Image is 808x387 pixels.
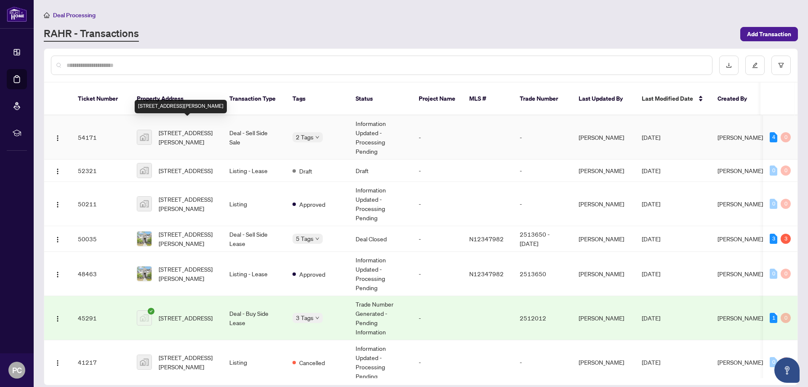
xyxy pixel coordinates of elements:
[54,315,61,322] img: Logo
[51,131,64,144] button: Logo
[781,132,791,142] div: 0
[137,197,151,211] img: thumbnail-img
[572,182,635,226] td: [PERSON_NAME]
[642,167,660,174] span: [DATE]
[71,226,130,252] td: 50035
[299,358,325,367] span: Cancelled
[223,115,286,160] td: Deal - Sell Side Sale
[223,296,286,340] td: Deal - Buy Side Lease
[752,62,758,68] span: edit
[159,195,216,213] span: [STREET_ADDRESS][PERSON_NAME]
[51,197,64,211] button: Logo
[159,353,216,371] span: [STREET_ADDRESS][PERSON_NAME]
[315,135,319,139] span: down
[718,133,763,141] span: [PERSON_NAME]
[572,296,635,340] td: [PERSON_NAME]
[718,167,763,174] span: [PERSON_NAME]
[223,182,286,226] td: Listing
[642,270,660,278] span: [DATE]
[572,115,635,160] td: [PERSON_NAME]
[349,226,412,252] td: Deal Closed
[130,83,223,115] th: Property Address
[513,340,572,384] td: -
[159,230,216,248] span: [STREET_ADDRESS][PERSON_NAME]
[718,200,763,208] span: [PERSON_NAME]
[642,94,693,103] span: Last Modified Date
[54,168,61,175] img: Logo
[770,357,777,367] div: 0
[54,271,61,278] img: Logo
[412,115,462,160] td: -
[718,235,763,243] span: [PERSON_NAME]
[642,235,660,243] span: [DATE]
[299,200,325,209] span: Approved
[745,56,765,75] button: edit
[349,182,412,226] td: Information Updated - Processing Pending
[44,27,139,42] a: RAHR - Transactions
[51,232,64,246] button: Logo
[159,313,213,323] span: [STREET_ADDRESS]
[51,267,64,280] button: Logo
[296,234,314,243] span: 5 Tags
[54,135,61,141] img: Logo
[513,296,572,340] td: 2512012
[51,164,64,177] button: Logo
[349,83,412,115] th: Status
[572,226,635,252] td: [PERSON_NAME]
[469,270,504,278] span: N12347982
[223,252,286,296] td: Listing - Lease
[53,11,96,19] span: Deal Processing
[137,130,151,144] img: thumbnail-img
[54,360,61,366] img: Logo
[71,182,130,226] td: 50211
[286,83,349,115] th: Tags
[642,314,660,322] span: [DATE]
[135,100,227,113] div: [STREET_ADDRESS][PERSON_NAME]
[315,237,319,241] span: down
[412,160,462,182] td: -
[781,357,791,367] div: 0
[12,364,22,376] span: PC
[572,252,635,296] td: [PERSON_NAME]
[159,166,213,175] span: [STREET_ADDRESS]
[642,133,660,141] span: [DATE]
[137,232,151,246] img: thumbnail-img
[770,132,777,142] div: 4
[137,163,151,178] img: thumbnail-img
[54,236,61,243] img: Logo
[572,83,635,115] th: Last Updated By
[137,267,151,281] img: thumbnail-img
[223,340,286,384] td: Listing
[71,83,130,115] th: Ticket Number
[770,165,777,176] div: 0
[349,160,412,182] td: Draft
[770,269,777,279] div: 0
[299,270,325,279] span: Approved
[572,340,635,384] td: [PERSON_NAME]
[349,115,412,160] td: Information Updated - Processing Pending
[412,83,462,115] th: Project Name
[513,182,572,226] td: -
[719,56,739,75] button: download
[513,252,572,296] td: 2513650
[159,264,216,283] span: [STREET_ADDRESS][PERSON_NAME]
[412,226,462,252] td: -
[51,311,64,325] button: Logo
[296,313,314,323] span: 3 Tags
[349,340,412,384] td: Information Updated - Processing Pending
[7,6,27,22] img: logo
[740,27,798,41] button: Add Transaction
[412,182,462,226] td: -
[44,12,50,18] span: home
[412,340,462,384] td: -
[572,160,635,182] td: [PERSON_NAME]
[349,296,412,340] td: Trade Number Generated - Pending Information
[51,355,64,369] button: Logo
[718,358,763,366] span: [PERSON_NAME]
[781,165,791,176] div: 0
[71,115,130,160] td: 54171
[223,160,286,182] td: Listing - Lease
[642,200,660,208] span: [DATE]
[770,234,777,244] div: 3
[711,83,761,115] th: Created By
